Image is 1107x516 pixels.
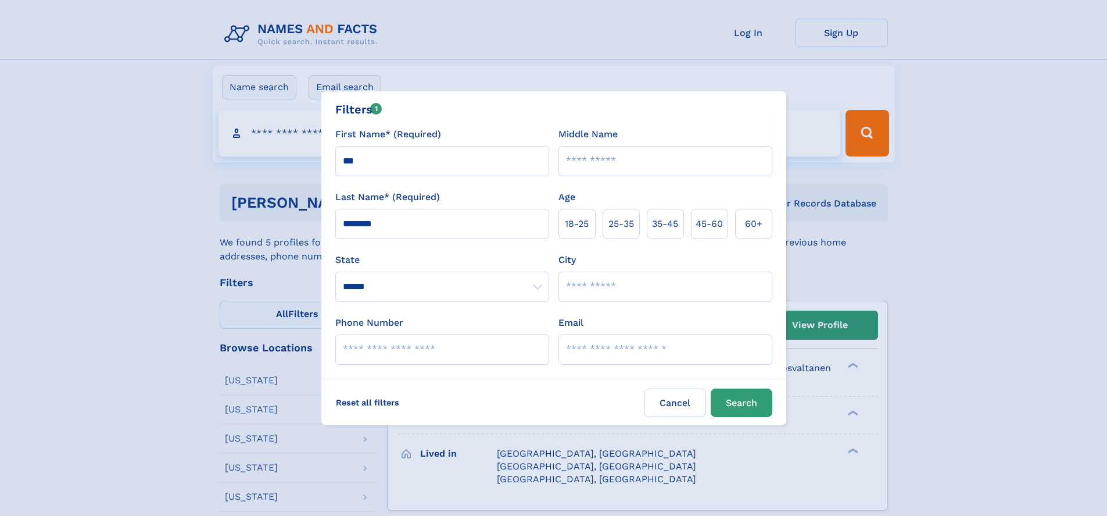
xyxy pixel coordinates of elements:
label: Middle Name [558,127,618,141]
label: Last Name* (Required) [335,190,440,204]
button: Search [711,389,772,417]
label: Phone Number [335,316,403,330]
span: 60+ [745,217,762,231]
span: 35‑45 [652,217,678,231]
label: State [335,253,549,267]
div: Filters [335,101,382,118]
label: Cancel [644,389,706,417]
span: 18‑25 [565,217,589,231]
label: First Name* (Required) [335,127,441,141]
span: 25‑35 [608,217,634,231]
label: City [558,253,576,267]
span: 45‑60 [696,217,723,231]
label: Reset all filters [328,389,407,417]
label: Age [558,190,575,204]
label: Email [558,316,583,330]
